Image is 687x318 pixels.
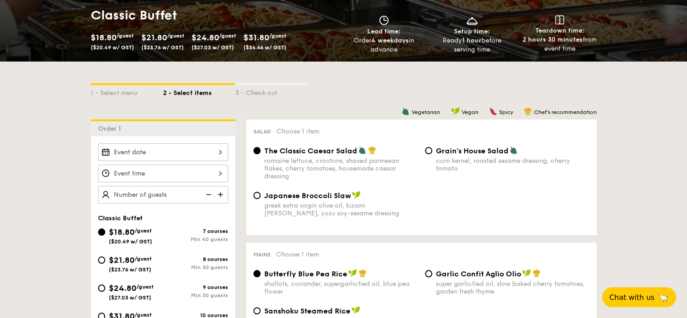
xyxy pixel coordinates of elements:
[451,107,460,115] img: icon-vegan.f8ff3823.svg
[436,280,589,295] div: super garlicfied oil, slow baked cherry tomatoes, garden fresh thyme
[425,270,432,277] input: Garlic Confit Aglio Oliosuper garlicfied oil, slow baked cherry tomatoes, garden fresh thyme
[141,44,184,51] span: ($23.76 w/ GST)
[117,33,134,39] span: /guest
[533,269,541,277] img: icon-chef-hat.a58ddaea.svg
[609,293,654,302] span: Chat with us
[109,255,135,265] span: $21.80
[215,186,228,203] img: icon-add.58712e84.svg
[367,28,401,35] span: Lead time:
[135,312,152,318] span: /guest
[91,85,163,98] div: 1 - Select menu
[243,33,269,43] span: $31.80
[509,146,518,154] img: icon-vegetarian.fe4039eb.svg
[368,146,376,154] img: icon-chef-hat.a58ddaea.svg
[276,251,319,258] span: Choose 1 item
[535,27,584,34] span: Teardown time:
[235,85,308,98] div: 3 - Check out
[98,256,105,264] input: $21.80/guest($23.76 w/ GST)8 coursesMin 30 guests
[264,202,418,217] div: greek extra virgin olive oil, kizami [PERSON_NAME], yuzu soy-sesame dressing
[109,266,151,273] span: ($23.76 w/ GST)
[201,186,215,203] img: icon-reduce.1d2dbef1.svg
[269,33,286,39] span: /guest
[219,33,236,39] span: /guest
[163,292,228,299] div: Min 30 guests
[167,33,184,39] span: /guest
[109,238,152,245] span: ($20.49 w/ GST)
[135,256,152,262] span: /guest
[163,228,228,234] div: 7 courses
[402,107,410,115] img: icon-vegetarian.fe4039eb.svg
[136,284,154,290] span: /guest
[411,109,440,115] span: Vegetarian
[465,15,479,25] img: icon-dish.430c3a2e.svg
[371,37,408,44] strong: 4 weekdays
[489,107,497,115] img: icon-spicy.37a8142b.svg
[91,44,134,51] span: ($20.49 w/ GST)
[91,7,340,24] h1: Classic Buffet
[253,270,261,277] input: Butterfly Blue Pea Riceshallots, coriander, supergarlicfied oil, blue pea flower
[264,307,351,315] span: Sanshoku Steamed Rice
[348,269,357,277] img: icon-vegan.f8ff3823.svg
[352,191,361,199] img: icon-vegan.f8ff3823.svg
[602,287,676,307] button: Chat with us🦙
[163,284,228,290] div: 9 courses
[436,157,589,172] div: corn kernel, roasted sesame dressing, cherry tomato
[163,85,235,98] div: 2 - Select items
[135,228,152,234] span: /guest
[98,228,105,236] input: $18.80/guest($20.49 w/ GST)7 coursesMin 40 guests
[462,37,481,44] strong: 1 hour
[523,36,583,43] strong: 2 hours 30 minutes
[425,147,432,154] input: Grain's House Saladcorn kernel, roasted sesame dressing, cherry tomato
[253,307,261,314] input: Sanshoku Steamed Ricemultigrain rice, roasted black soybean
[462,109,478,115] span: Vegan
[351,306,360,314] img: icon-vegan.f8ff3823.svg
[91,33,117,43] span: $18.80
[534,109,597,115] span: Chef's recommendation
[522,269,531,277] img: icon-vegan.f8ff3823.svg
[555,15,564,24] img: icon-teardown.65201eee.svg
[264,280,418,295] div: shallots, coriander, supergarlicfied oil, blue pea flower
[253,147,261,154] input: The Classic Caesar Saladromaine lettuce, croutons, shaved parmesan flakes, cherry tomatoes, house...
[344,36,425,54] div: Order in advance
[431,36,512,54] div: Ready before serving time
[264,147,357,155] span: The Classic Caesar Salad
[109,227,135,237] span: $18.80
[358,146,366,154] img: icon-vegetarian.fe4039eb.svg
[519,35,600,53] div: from event time
[98,214,143,222] span: Classic Buffet
[253,252,271,258] span: Mains
[436,147,509,155] span: Grain's House Salad
[264,270,347,278] span: Butterfly Blue Pea Rice
[109,294,151,301] span: ($27.03 w/ GST)
[163,264,228,271] div: Min 30 guests
[436,270,521,278] span: Garlic Confit Aglio Olio
[524,107,532,115] img: icon-chef-hat.a58ddaea.svg
[243,44,286,51] span: ($34.66 w/ GST)
[359,269,367,277] img: icon-chef-hat.a58ddaea.svg
[253,192,261,199] input: Japanese Broccoli Slawgreek extra virgin olive oil, kizami [PERSON_NAME], yuzu soy-sesame dressing
[163,256,228,262] div: 8 courses
[253,128,271,135] span: Salad
[192,33,219,43] span: $24.80
[98,186,228,204] input: Number of guests
[454,28,490,35] span: Setup time:
[264,157,418,180] div: romaine lettuce, croutons, shaved parmesan flakes, cherry tomatoes, housemade caesar dressing
[658,292,669,303] span: 🦙
[109,283,136,293] span: $24.80
[377,15,391,25] img: icon-clock.2db775ea.svg
[163,236,228,242] div: Min 40 guests
[276,128,319,135] span: Choose 1 item
[499,109,513,115] span: Spicy
[98,285,105,292] input: $24.80/guest($27.03 w/ GST)9 coursesMin 30 guests
[264,191,351,200] span: Japanese Broccoli Slaw
[98,125,125,133] span: Order 1
[141,33,167,43] span: $21.80
[98,143,228,161] input: Event date
[192,44,234,51] span: ($27.03 w/ GST)
[98,165,228,182] input: Event time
